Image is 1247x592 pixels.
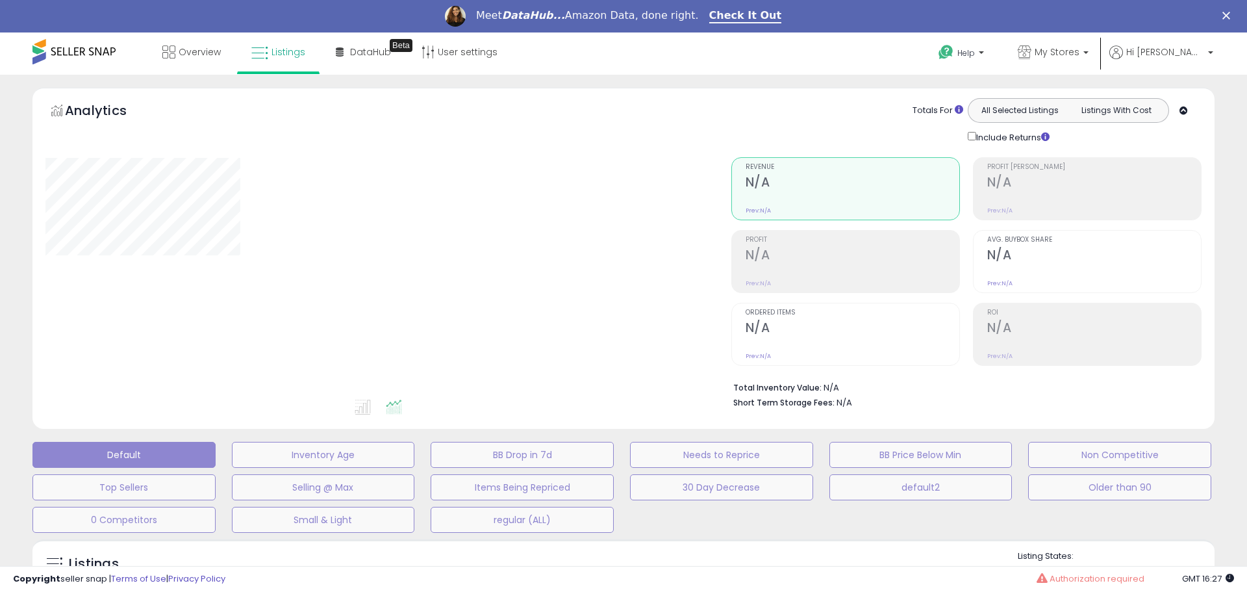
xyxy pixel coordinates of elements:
[65,101,152,123] h5: Analytics
[746,279,771,287] small: Prev: N/A
[32,442,216,468] button: Default
[153,32,231,71] a: Overview
[32,507,216,533] button: 0 Competitors
[733,379,1192,394] li: N/A
[502,9,565,21] i: DataHub...
[746,352,771,360] small: Prev: N/A
[987,248,1201,265] h2: N/A
[746,320,959,338] h2: N/A
[709,9,782,23] a: Check It Out
[1035,45,1079,58] span: My Stores
[938,44,954,60] i: Get Help
[232,442,415,468] button: Inventory Age
[987,175,1201,192] h2: N/A
[630,442,813,468] button: Needs to Reprice
[445,6,466,27] img: Profile image for Georgie
[1068,102,1165,119] button: Listings With Cost
[271,45,305,58] span: Listings
[837,396,852,409] span: N/A
[390,39,412,52] div: Tooltip anchor
[232,507,415,533] button: Small & Light
[958,129,1065,144] div: Include Returns
[987,164,1201,171] span: Profit [PERSON_NAME]
[746,164,959,171] span: Revenue
[746,309,959,316] span: Ordered Items
[232,474,415,500] button: Selling @ Max
[746,175,959,192] h2: N/A
[987,279,1013,287] small: Prev: N/A
[179,45,221,58] span: Overview
[987,309,1201,316] span: ROI
[928,34,997,75] a: Help
[431,474,614,500] button: Items Being Repriced
[829,442,1013,468] button: BB Price Below Min
[13,573,225,586] div: seller snap | |
[1222,12,1235,19] div: Close
[1109,45,1213,75] a: Hi [PERSON_NAME]
[32,474,216,500] button: Top Sellers
[1028,474,1211,500] button: Older than 90
[733,397,835,408] b: Short Term Storage Fees:
[326,32,401,71] a: DataHub
[746,248,959,265] h2: N/A
[412,32,507,71] a: User settings
[957,47,975,58] span: Help
[829,474,1013,500] button: default2
[987,207,1013,214] small: Prev: N/A
[13,573,60,585] strong: Copyright
[431,442,614,468] button: BB Drop in 7d
[987,237,1201,244] span: Avg. Buybox Share
[476,9,699,22] div: Meet Amazon Data, done right.
[746,207,771,214] small: Prev: N/A
[987,352,1013,360] small: Prev: N/A
[431,507,614,533] button: regular (ALL)
[1126,45,1204,58] span: Hi [PERSON_NAME]
[972,102,1068,119] button: All Selected Listings
[1008,32,1098,75] a: My Stores
[1028,442,1211,468] button: Non Competitive
[350,45,391,58] span: DataHub
[913,105,963,117] div: Totals For
[733,382,822,393] b: Total Inventory Value:
[987,320,1201,338] h2: N/A
[746,237,959,244] span: Profit
[630,474,813,500] button: 30 Day Decrease
[242,32,315,71] a: Listings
